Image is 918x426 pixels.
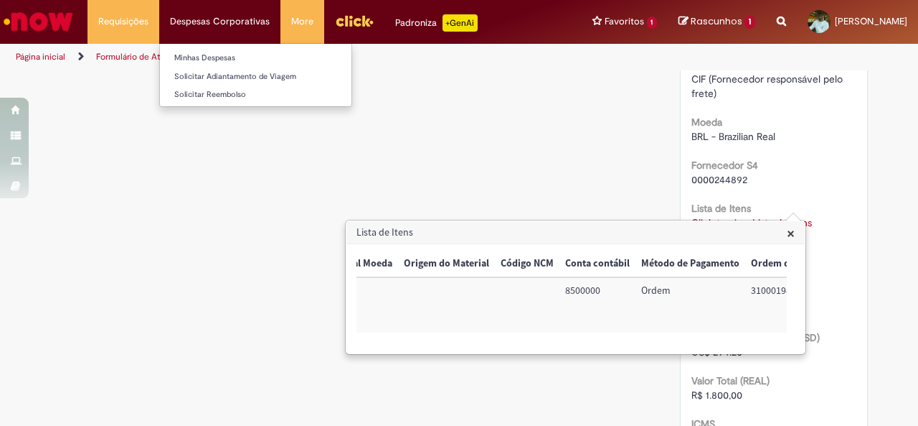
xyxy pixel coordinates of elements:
[691,389,742,402] span: R$ 1.800,00
[691,346,742,358] span: US$ 294.20
[96,51,202,62] a: Formulário de Atendimento
[443,14,478,32] p: +GenAi
[691,202,751,215] b: Lista de Itens
[745,277,836,333] td: Ordem de Serviço: 310001984148
[159,43,352,107] ul: Despesas Corporativas
[635,277,745,333] td: Método de Pagamento: Ordem
[160,87,351,103] a: Solicitar Reembolso
[16,51,65,62] a: Página inicial
[678,15,755,29] a: Rascunhos
[395,14,478,32] div: Padroniza
[691,159,758,172] b: Fornecedor S4
[835,15,907,27] span: [PERSON_NAME]
[691,374,770,387] b: Valor Total (REAL)
[291,14,313,29] span: More
[1,7,75,36] img: ServiceNow
[495,277,559,333] td: Código NCM:
[345,220,806,355] div: Lista de Itens
[559,277,635,333] td: Conta contábil: 8500000
[160,69,351,85] a: Solicitar Adiantamento de Viagem
[691,73,846,100] span: CIF (Fornecedor responsável pelo frete)
[787,226,795,241] button: Close
[691,130,775,143] span: BRL - Brazilian Real
[635,251,745,277] th: Método de Pagamento
[647,17,658,29] span: 1
[160,50,351,66] a: Minhas Despesas
[346,221,805,244] h3: Lista de Itens
[495,251,559,277] th: Código NCM
[745,251,836,277] th: Ordem de Serviço
[691,116,722,129] b: Moeda
[335,10,374,32] img: click_logo_yellow_360x200.png
[605,14,644,29] span: Favoritos
[691,173,747,186] span: 0000244892
[691,58,752,71] b: Tipo de Frete
[98,14,148,29] span: Requisições
[787,223,795,243] span: ×
[170,14,270,29] span: Despesas Corporativas
[398,277,495,333] td: Origem do Material:
[11,44,601,70] ul: Trilhas de página
[559,251,635,277] th: Conta contábil
[744,16,755,29] span: 1
[691,14,742,28] span: Rascunhos
[398,251,495,277] th: Origem do Material
[691,216,812,229] a: Click to view Lista de Itens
